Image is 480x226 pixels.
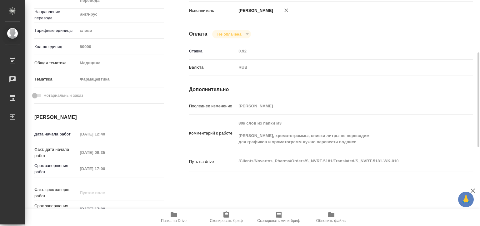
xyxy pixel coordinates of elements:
button: Папка на Drive [147,209,200,226]
p: [PERSON_NAME] [236,7,273,14]
p: Путь на drive [189,159,237,165]
p: Срок завершения работ [34,163,77,175]
input: Пустое поле [77,130,132,139]
span: Скопировать бриф [210,219,242,223]
button: Удалить исполнителя [279,3,293,17]
p: Тематика [34,76,77,82]
p: Направление перевода [34,9,77,21]
button: 🙏 [458,192,474,207]
h4: Дополнительно [189,86,473,93]
input: Пустое поле [77,164,132,173]
p: Исполнитель [189,7,237,14]
p: Валюта [189,64,237,71]
input: Пустое поле [236,101,449,111]
span: Скопировать мини-бриф [257,219,300,223]
div: Не оплачена [212,30,251,38]
input: ✎ Введи что-нибудь [77,204,132,214]
input: Пустое поле [77,148,132,157]
p: Комментарий к работе [189,130,237,136]
p: Кол-во единиц [34,44,77,50]
textarea: /Clients/Novartos_Pharma/Orders/S_NVRT-5181/Translated/S_NVRT-5181-WK-010 [236,156,449,166]
button: Скопировать бриф [200,209,252,226]
p: Факт. срок заверш. работ [34,187,77,199]
p: Срок завершения услуги [34,203,77,215]
div: слово [77,25,164,36]
div: Медицина [77,58,164,68]
button: Скопировать мини-бриф [252,209,305,226]
button: Не оплачена [215,32,243,37]
h4: [PERSON_NAME] [34,114,164,121]
p: Тарифные единицы [34,27,77,34]
div: RUB [236,62,449,73]
p: Общая тематика [34,60,77,66]
span: Нотариальный заказ [43,92,83,99]
span: Обновить файлы [316,219,347,223]
div: Фармацевтика [77,74,164,85]
input: Пустое поле [77,42,164,51]
button: Обновить файлы [305,209,357,226]
input: Пустое поле [236,47,449,56]
p: Факт. дата начала работ [34,146,77,159]
p: Последнее изменение [189,103,237,109]
span: 🙏 [461,193,471,206]
h4: Оплата [189,30,207,38]
input: Пустое поле [77,188,132,197]
textarea: 80к слов из папки м3 [PERSON_NAME], хроматограммы, списки литры не переводим. для графиков и хром... [236,118,449,147]
span: Папка на Drive [161,219,187,223]
p: Дата начала работ [34,131,77,137]
p: Ставка [189,48,237,54]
